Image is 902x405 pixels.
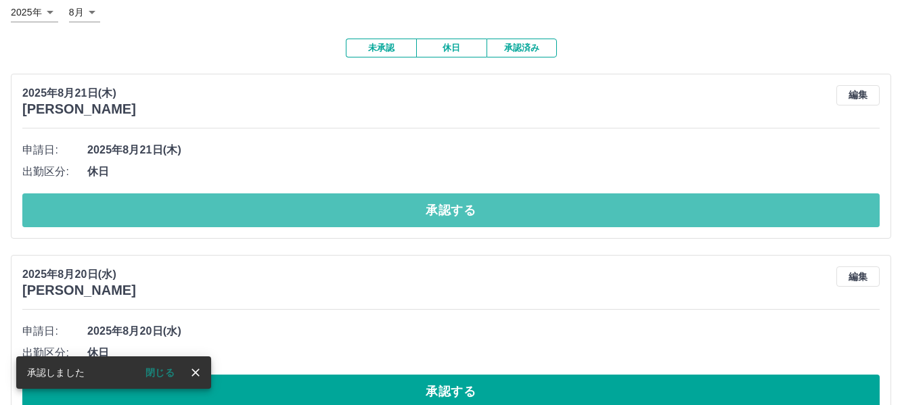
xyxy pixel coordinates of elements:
div: 2025年 [11,3,58,22]
button: 編集 [836,266,880,287]
span: 休日 [87,345,880,361]
div: 8月 [69,3,100,22]
span: 出勤区分: [22,164,87,180]
span: 2025年8月20日(水) [87,323,880,339]
button: 承認済み [487,39,557,57]
span: 申請日: [22,323,87,339]
span: 2025年8月21日(木) [87,142,880,158]
button: close [185,362,206,383]
p: 2025年8月21日(木) [22,85,136,101]
button: 閉じる [135,362,185,383]
span: 申請日: [22,142,87,158]
div: 承認しました [27,360,85,385]
span: 出勤区分: [22,345,87,361]
button: 休日 [416,39,487,57]
span: 休日 [87,164,880,180]
p: 2025年8月20日(水) [22,266,136,283]
button: 編集 [836,85,880,105]
button: 未承認 [346,39,416,57]
button: 承認する [22,193,880,227]
h3: [PERSON_NAME] [22,283,136,298]
h3: [PERSON_NAME] [22,101,136,117]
